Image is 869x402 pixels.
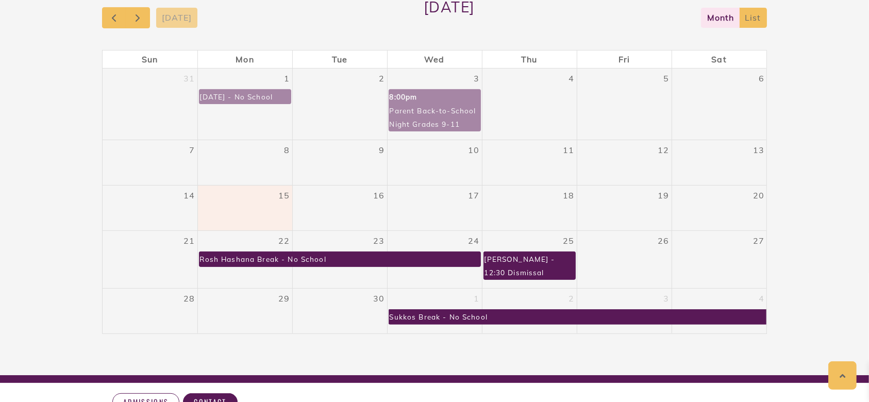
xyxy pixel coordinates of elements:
[389,309,766,324] a: Sukkos Break - No School
[387,186,482,231] td: September 17, 2025
[561,231,576,250] a: September 25, 2025
[377,140,387,160] a: September 9, 2025
[751,186,766,205] a: September 20, 2025
[197,289,292,334] td: September 29, 2025
[197,231,292,289] td: September 22, 2025
[739,8,767,28] button: list
[276,289,292,308] a: September 29, 2025
[371,231,387,250] a: September 23, 2025
[387,69,482,140] td: September 3, 2025
[484,252,575,279] div: [PERSON_NAME] - 12:30 Dismissal
[181,289,197,308] a: September 28, 2025
[292,289,387,334] td: September 30, 2025
[751,231,766,250] a: September 27, 2025
[466,186,481,205] a: September 17, 2025
[276,186,292,205] a: September 15, 2025
[371,186,387,205] a: September 16, 2025
[387,140,482,186] td: September 10, 2025
[466,140,481,160] a: September 10, 2025
[482,231,577,289] td: September 25, 2025
[672,231,766,289] td: September 27, 2025
[292,186,387,231] td: September 16, 2025
[126,7,150,28] button: Next month
[656,231,671,250] a: September 26, 2025
[103,69,197,140] td: August 31, 2025
[482,69,577,140] td: September 4, 2025
[199,89,291,104] a: [DATE] - No School
[422,51,446,68] a: Wednesday
[156,8,198,28] button: [DATE]
[187,140,197,160] a: September 7, 2025
[751,140,766,160] a: September 13, 2025
[757,289,766,308] a: October 4, 2025
[577,69,672,140] td: September 5, 2025
[472,69,481,88] a: September 3, 2025
[561,140,576,160] a: September 11, 2025
[710,51,729,68] a: Saturday
[656,186,671,205] a: September 19, 2025
[103,186,197,231] td: September 14, 2025
[561,186,576,205] a: September 18, 2025
[292,231,387,289] td: September 23, 2025
[199,252,481,266] a: Rosh Hashana Break - No School
[389,104,480,131] div: Parent Back-to-School Night Grades 9-11
[199,90,274,104] div: [DATE] - No School
[387,289,482,334] td: October 1, 2025
[482,289,577,334] td: October 2, 2025
[103,289,197,334] td: September 28, 2025
[616,51,632,68] a: Friday
[701,8,740,28] button: month
[466,231,481,250] a: September 24, 2025
[566,69,576,88] a: September 4, 2025
[566,289,576,308] a: October 2, 2025
[103,231,197,289] td: September 21, 2025
[472,289,481,308] a: October 1, 2025
[276,231,292,250] a: September 22, 2025
[292,69,387,140] td: September 2, 2025
[330,51,349,68] a: Tuesday
[757,69,766,88] a: September 6, 2025
[577,186,672,231] td: September 19, 2025
[672,140,766,186] td: September 13, 2025
[197,69,292,140] td: September 1, 2025
[181,69,197,88] a: August 31, 2025
[197,140,292,186] td: September 8, 2025
[483,252,576,280] a: [PERSON_NAME] - 12:30 Dismissal
[661,69,671,88] a: September 5, 2025
[103,140,197,186] td: September 7, 2025
[656,140,671,160] a: September 12, 2025
[282,69,292,88] a: September 1, 2025
[140,51,160,68] a: Sunday
[661,289,671,308] a: October 3, 2025
[181,186,197,205] a: September 14, 2025
[282,140,292,160] a: September 8, 2025
[577,231,672,289] td: September 26, 2025
[672,289,766,334] td: October 4, 2025
[199,252,327,266] div: Rosh Hashana Break - No School
[292,140,387,186] td: September 9, 2025
[197,186,292,231] td: September 15, 2025
[482,140,577,186] td: September 11, 2025
[389,310,489,324] div: Sukkos Break - No School
[672,186,766,231] td: September 20, 2025
[482,186,577,231] td: September 18, 2025
[577,289,672,334] td: October 3, 2025
[577,140,672,186] td: September 12, 2025
[233,51,256,68] a: Monday
[387,231,482,289] td: September 24, 2025
[371,289,387,308] a: September 30, 2025
[672,69,766,140] td: September 6, 2025
[102,7,126,28] button: Previous month
[389,90,479,104] div: 8:00pm
[389,89,481,131] a: 8:00pmParent Back-to-School Night Grades 9-11
[519,51,539,68] a: Thursday
[181,231,197,250] a: September 21, 2025
[377,69,387,88] a: September 2, 2025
